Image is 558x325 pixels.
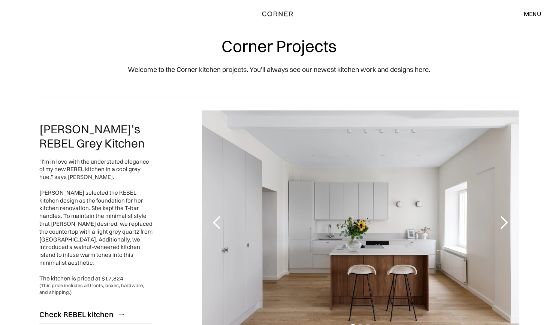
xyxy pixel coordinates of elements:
h2: [PERSON_NAME]'s REBEL Grey Kitchen [39,122,153,151]
a: Check REBEL kitchen [39,305,153,324]
div: "I'm in love with the understated elegance of my new REBEL kitchen in a cool grey hue," says [PER... [39,158,153,283]
h1: Corner Projects [221,37,337,55]
div: (This price includes all fronts, boxes, hardware, and shipping.) [39,282,153,295]
div: menu [524,11,541,17]
div: menu [516,7,541,20]
div: Check REBEL kitchen [39,309,114,319]
a: home [254,9,303,19]
p: Welcome to the Corner kitchen projects. You'll always see our newest kitchen work and designs here. [128,64,430,75]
